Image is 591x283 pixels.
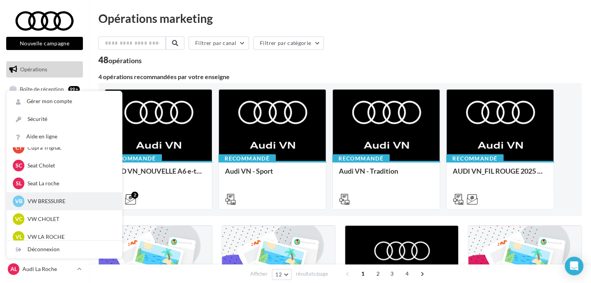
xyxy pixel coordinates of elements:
span: résultats/page [296,270,328,278]
a: PLV et print personnalisable [5,158,84,181]
a: AL Audi La Roche [6,262,83,276]
div: opérations [108,57,142,64]
div: Recommandé [446,154,503,163]
span: Opérations [20,66,47,72]
div: Open Intercom Messenger [565,257,583,275]
span: AL [10,265,17,273]
div: 48 [98,56,142,64]
div: Déconnexion [7,241,122,258]
p: Seat La roche [27,179,113,187]
div: Audi VN - Sport [225,167,320,183]
div: AUDI VN_FIL ROUGE 2025 - A1, Q2, Q3, Q5 et Q4 e-tron [453,167,547,183]
div: AUD VN_NOUVELLE A6 e-tron [111,167,206,183]
button: Filtrer par canal [189,36,249,50]
span: Boîte de réception [20,85,64,92]
div: 4 opérations recommandées par votre enseigne [98,74,582,80]
div: Recommandé [332,154,390,163]
a: Campagnes [5,120,84,136]
button: Filtrer par catégorie [253,36,324,50]
a: Visibilité en ligne [5,100,84,117]
p: VW LA ROCHE [27,233,113,241]
div: Opérations marketing [98,12,582,24]
span: VB [15,197,22,205]
p: Audi La Roche [22,265,74,273]
span: VC [15,215,22,223]
div: 2 [131,192,138,198]
a: Gérer mon compte [7,93,122,110]
p: Seat Cholet [27,162,113,169]
p: Cupra Trignac [27,144,113,152]
p: VW CHOLET [27,215,113,223]
button: 12 [272,269,292,280]
span: CT [15,144,22,152]
div: Audi VN - Tradition [339,167,433,183]
span: VL [15,233,22,241]
span: 3 [386,267,398,280]
span: Afficher [250,270,268,278]
a: Sécurité [7,110,122,128]
div: 99+ [68,86,80,92]
a: Aide en ligne [7,128,122,145]
span: 2 [372,267,384,280]
div: Recommandé [105,154,162,163]
span: 4 [401,267,413,280]
span: SC [15,162,22,169]
a: Boîte de réception99+ [5,81,84,97]
span: 1 [357,267,369,280]
span: SL [16,179,22,187]
a: Opérations [5,61,84,78]
span: 12 [275,271,282,278]
button: Nouvelle campagne [6,37,83,50]
div: Recommandé [218,154,276,163]
p: VW BRESSUIRE [27,197,113,205]
a: Médiathèque [5,139,84,155]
